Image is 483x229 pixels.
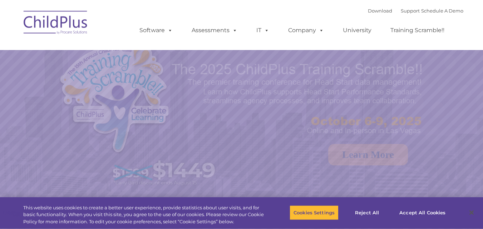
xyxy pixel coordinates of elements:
a: Software [132,23,180,38]
img: ChildPlus by Procare Solutions [20,6,92,41]
button: Close [464,205,479,220]
div: This website uses cookies to create a better user experience, provide statistics about user visit... [23,204,266,225]
a: Download [368,8,392,14]
a: Company [281,23,331,38]
button: Cookies Settings [290,205,339,220]
button: Accept All Cookies [395,205,449,220]
a: IT [249,23,276,38]
a: Learn More [328,144,408,165]
a: Training Scramble!! [383,23,452,38]
font: | [368,8,463,14]
a: Support [401,8,420,14]
a: Assessments [184,23,245,38]
a: Schedule A Demo [421,8,463,14]
button: Reject All [345,205,389,220]
a: University [336,23,379,38]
